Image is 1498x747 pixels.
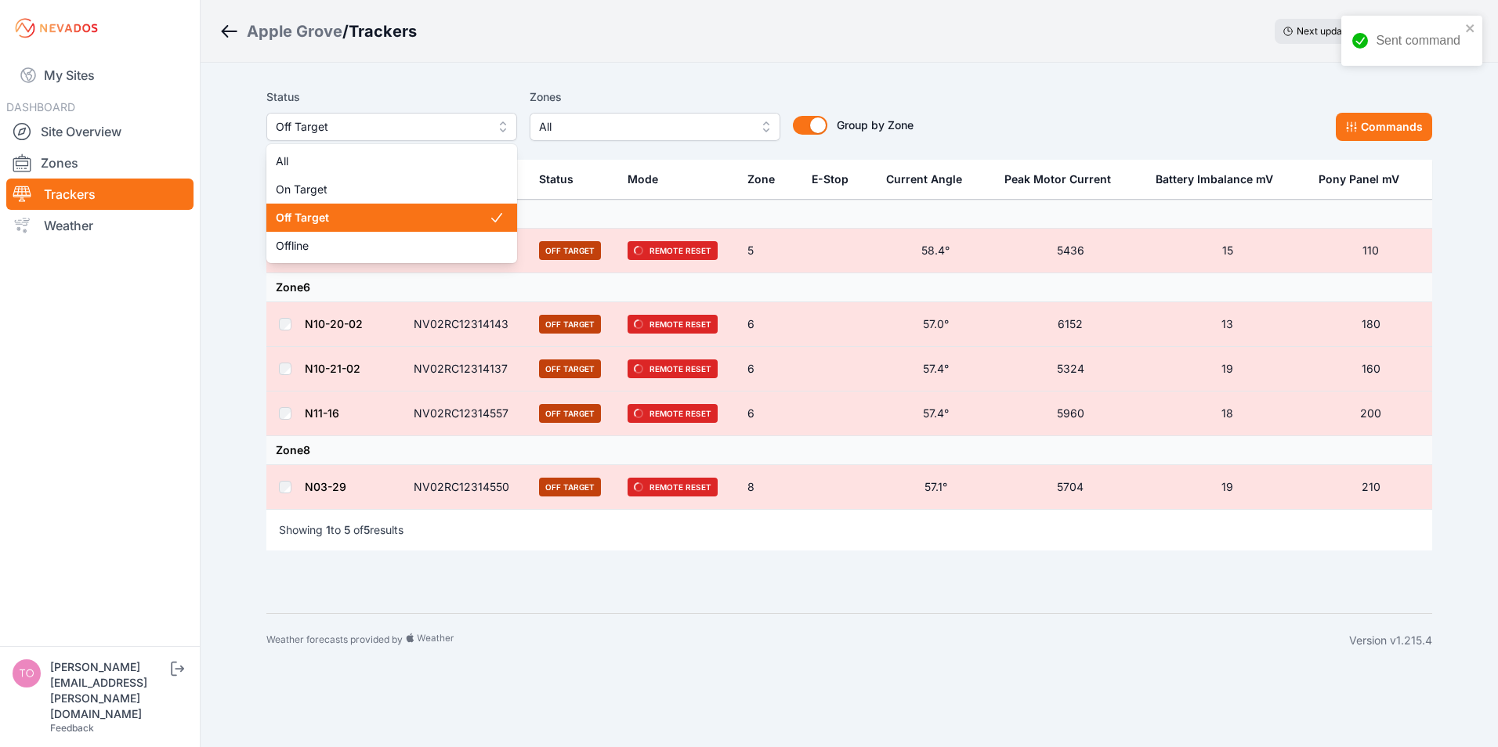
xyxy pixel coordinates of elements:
button: close [1465,22,1476,34]
span: Off Target [276,117,486,136]
span: All [276,153,489,169]
div: Sent command [1376,31,1460,50]
span: Off Target [276,210,489,226]
button: Off Target [266,113,517,141]
span: Offline [276,238,489,254]
div: Off Target [266,144,517,263]
span: On Target [276,182,489,197]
